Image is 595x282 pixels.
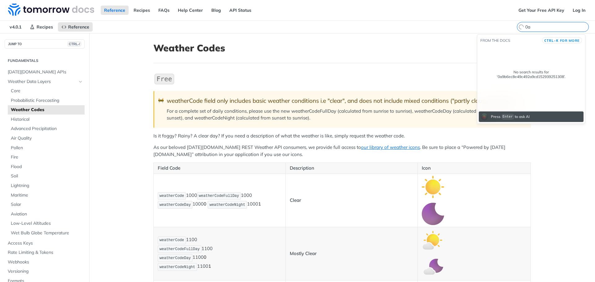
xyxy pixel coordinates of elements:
[569,6,589,15] a: Log In
[11,220,83,227] span: Low-Level Altitudes
[8,79,77,85] span: Weather Data Layers
[525,24,588,30] input: Searching…
[8,69,83,75] span: [DATE][DOMAIN_NAME] APIs
[489,112,531,121] div: Press to ask AI
[5,239,85,248] a: Access Keys
[8,105,85,115] a: Weather Codes
[11,116,83,123] span: Historical
[11,211,83,217] span: Aviation
[208,263,211,269] strong: 1
[160,256,191,260] span: weatherCodeDay
[209,203,245,207] span: weatherCodeNight
[204,254,206,260] strong: 0
[160,265,195,269] span: weatherCodeNight
[290,197,301,203] strong: Clear
[167,97,525,104] div: weatherCode field only includes basic weather conditions i.e "clear", and does not include mixed ...
[519,24,524,29] svg: Searching…
[5,58,85,63] h2: Fundamentals
[515,6,568,15] a: Get Your Free API Key
[258,201,261,207] strong: 1
[8,210,85,219] a: Aviation
[11,230,83,236] span: Wet Bulb Globe Temperature
[11,145,83,151] span: Pollen
[361,144,420,150] a: our library of weather icons
[37,24,53,30] span: Recipes
[490,70,573,79] div: No search results for ‘ 0a9b6ec8e49c492a9cd152939251308 ’.
[8,134,85,143] a: Air Quality
[544,37,558,44] kbd: CTRL-K
[155,6,173,15] a: FAQs
[158,165,281,172] p: Field Code
[11,173,83,179] span: Soil
[153,42,531,54] h1: Weather Codes
[502,114,514,119] kbd: Enter
[422,237,444,243] span: Expand image
[6,22,25,32] span: v4.0.1
[199,194,239,198] span: weatherCodeFullDay
[8,3,94,16] img: Tomorrow.io Weather API Docs
[167,108,525,122] p: For a complete set of daily conditions, please use the new weatherCodeFullDay (calculated from su...
[153,132,531,140] p: Is it foggy? Rainy? A clear day? If you need a description of what the weather is like, simply re...
[160,247,200,251] span: weatherCodeFullDay
[8,115,85,124] a: Historical
[542,37,582,43] button: CTRL-Kfor more
[422,176,444,198] img: clear_day
[204,201,206,207] strong: 0
[8,259,83,265] span: Webhooks
[68,24,89,30] span: Reference
[8,153,85,162] a: Fire
[174,6,206,15] a: Help Center
[68,41,81,46] span: CTRL-/
[422,264,444,270] span: Expand image
[160,194,184,198] span: weatherCode
[422,165,527,172] p: Icon
[11,98,83,104] span: Probabilistic Forecasting
[8,181,85,190] a: Lightning
[8,249,83,256] span: Rate Limiting & Tokens
[5,77,85,86] a: Weather Data LayersHide subpages for Weather Data Layers
[208,6,224,15] a: Blog
[11,126,83,132] span: Advanced Precipitation
[11,192,83,198] span: Maritime
[422,210,444,216] span: Expand image
[8,228,85,238] a: Wet Bulb Globe Temperature
[8,143,85,153] a: Pollen
[8,219,85,228] a: Low-Level Altitudes
[422,184,444,189] span: Expand image
[160,203,191,207] span: weatherCodeDay
[153,144,531,158] p: As our beloved [DATE][DOMAIN_NAME] REST Weather API consumers, we provide full access to . Be sur...
[226,6,255,15] a: API Status
[78,79,83,84] button: Hide subpages for Weather Data Layers
[290,250,317,256] strong: Mostly Clear
[130,6,153,15] a: Recipes
[8,162,85,171] a: Flood
[5,248,85,257] a: Rate Limiting & Tokens
[290,165,413,172] p: Description
[8,268,83,275] span: Versioning
[8,240,83,246] span: Access Keys
[58,22,93,32] a: Reference
[422,229,444,251] img: mostly_clear_day
[8,96,85,105] a: Probabilistic Forecasting
[8,191,85,200] a: Maritime
[422,203,444,225] img: clear_night
[8,200,85,209] a: Solar
[5,67,85,77] a: [DATE][DOMAIN_NAME] APIs
[11,183,83,189] span: Lightning
[11,164,83,170] span: Flood
[101,6,129,15] a: Reference
[5,39,85,49] button: JUMP TOCTRL-/
[480,38,510,43] span: From the docs
[5,267,85,276] a: Versioning
[8,86,85,96] a: Core
[160,238,184,242] span: weatherCode
[158,236,281,271] p: 1100 1100 1100 1100
[11,154,83,160] span: Fire
[8,124,85,133] a: Advanced Precipitation
[11,88,83,94] span: Core
[26,22,56,32] a: Recipes
[158,97,164,104] span: 🚧
[158,192,281,210] p: 1000 1000 1000 1000
[11,135,83,141] span: Air Quality
[8,171,85,181] a: Soil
